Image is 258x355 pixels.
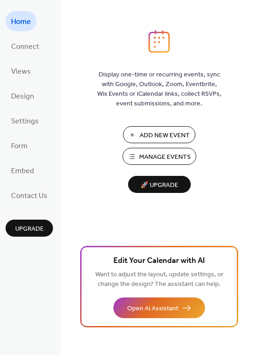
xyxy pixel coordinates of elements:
a: Views [6,61,36,81]
span: Contact Us [11,189,47,204]
button: Upgrade [6,220,53,237]
span: Upgrade [15,224,44,234]
span: 🚀 Upgrade [134,179,185,192]
a: Design [6,86,40,106]
span: Manage Events [139,152,191,162]
span: Home [11,15,31,29]
span: Want to adjust the layout, update settings, or change the design? The assistant can help. [95,268,223,291]
button: Open AI Assistant [113,297,205,318]
span: Design [11,89,34,104]
span: Edit Your Calendar with AI [113,255,205,268]
span: Settings [11,114,39,129]
span: Embed [11,164,34,179]
a: Home [6,11,36,31]
span: Views [11,64,31,79]
a: Connect [6,36,45,56]
a: Embed [6,160,40,180]
span: Add New Event [140,131,190,140]
button: Add New Event [123,126,195,143]
img: logo_icon.svg [148,30,170,53]
button: 🚀 Upgrade [128,176,191,193]
span: Display one-time or recurring events, sync with Google, Outlook, Zoom, Eventbrite, Wix Events or ... [97,70,222,109]
a: Form [6,135,33,156]
span: Connect [11,40,39,54]
a: Contact Us [6,185,53,205]
button: Manage Events [123,148,196,165]
span: Open AI Assistant [127,304,178,314]
a: Settings [6,111,44,131]
span: Form [11,139,28,154]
